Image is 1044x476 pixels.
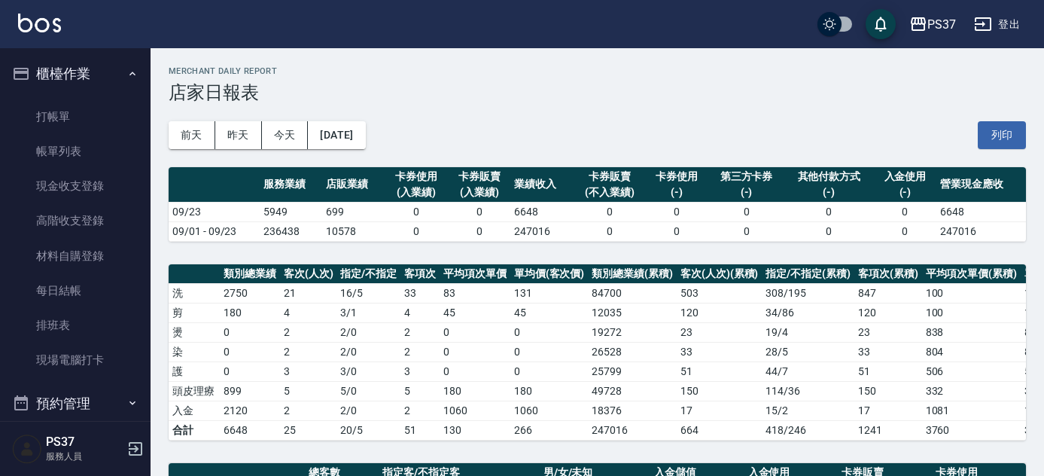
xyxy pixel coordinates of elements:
td: 燙 [169,322,220,342]
td: 0 [440,362,510,381]
div: 卡券販賣 [452,169,507,185]
td: 2 / 0 [336,342,400,362]
td: 308 / 195 [762,283,854,303]
td: 3 / 1 [336,303,400,322]
th: 客次(人次) [280,264,337,284]
td: 0 [784,221,874,241]
td: 4 [400,303,440,322]
a: 每日結帳 [6,273,145,308]
a: 材料自購登錄 [6,239,145,273]
td: 0 [510,362,589,381]
th: 平均項次單價(累積) [922,264,1021,284]
td: 3 [280,362,337,381]
td: 2 [400,342,440,362]
td: 51 [677,362,762,381]
button: PS37 [903,9,962,40]
td: 頭皮理療 [169,381,220,401]
button: 登出 [968,11,1026,38]
td: 0 [385,202,448,221]
td: 入金 [169,401,220,420]
td: 120 [677,303,762,322]
button: 預約管理 [6,384,145,423]
td: 150 [677,381,762,401]
th: 客項次 [400,264,440,284]
th: 業績收入 [510,167,573,203]
h3: 店家日報表 [169,82,1026,103]
td: 247016 [588,420,677,440]
td: 20/5 [336,420,400,440]
a: 打帳單 [6,99,145,134]
td: 28 / 5 [762,342,854,362]
td: 506 [922,362,1021,381]
td: 49728 [588,381,677,401]
div: (不入業績) [577,185,642,200]
td: 19 / 4 [762,322,854,342]
td: 2 / 0 [336,322,400,342]
td: 0 [784,202,874,221]
td: 21 [280,283,337,303]
h5: PS37 [46,435,123,450]
td: 266 [510,420,589,440]
td: 0 [646,202,708,221]
div: (-) [712,185,781,200]
div: (-) [788,185,870,200]
td: 洗 [169,283,220,303]
td: 合計 [169,420,220,440]
td: 120 [854,303,922,322]
th: 類別總業績 [220,264,280,284]
a: 排班表 [6,308,145,343]
td: 51 [400,420,440,440]
td: 33 [854,342,922,362]
td: 2120 [220,401,280,420]
a: 現金收支登錄 [6,169,145,203]
td: 09/01 - 09/23 [169,221,260,241]
td: 4 [280,303,337,322]
td: 51 [854,362,922,381]
button: 列印 [978,121,1026,149]
td: 3 / 0 [336,362,400,381]
td: 6648 [936,202,1026,221]
td: 2 [280,342,337,362]
td: 1060 [440,401,510,420]
td: 0 [574,221,646,241]
td: 131 [510,283,589,303]
td: 0 [220,322,280,342]
td: 2 [280,322,337,342]
td: 45 [510,303,589,322]
div: PS37 [927,15,956,34]
div: 卡券使用 [650,169,705,185]
td: 23 [677,322,762,342]
td: 100 [922,303,1021,322]
td: 45 [440,303,510,322]
td: 0 [510,342,589,362]
div: (-) [878,185,933,200]
td: 838 [922,322,1021,342]
div: 卡券使用 [389,169,444,185]
td: 847 [854,283,922,303]
td: 503 [677,283,762,303]
table: a dense table [169,167,1026,242]
td: 0 [220,362,280,381]
td: 0 [440,342,510,362]
td: 25 [280,420,337,440]
td: 247016 [936,221,1026,241]
td: 180 [220,303,280,322]
td: 84700 [588,283,677,303]
a: 高階收支登錄 [6,203,145,238]
td: 0 [874,202,936,221]
td: 染 [169,342,220,362]
td: 804 [922,342,1021,362]
img: Person [12,434,42,464]
th: 客次(人次)(累積) [677,264,762,284]
div: 其他付款方式 [788,169,870,185]
td: 09/23 [169,202,260,221]
th: 單均價(客次價) [510,264,589,284]
th: 營業現金應收 [936,167,1026,203]
td: 23 [854,322,922,342]
button: 前天 [169,121,215,149]
p: 服務人員 [46,450,123,463]
button: 昨天 [215,121,262,149]
td: 699 [322,202,385,221]
div: 卡券販賣 [577,169,642,185]
td: 33 [400,283,440,303]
